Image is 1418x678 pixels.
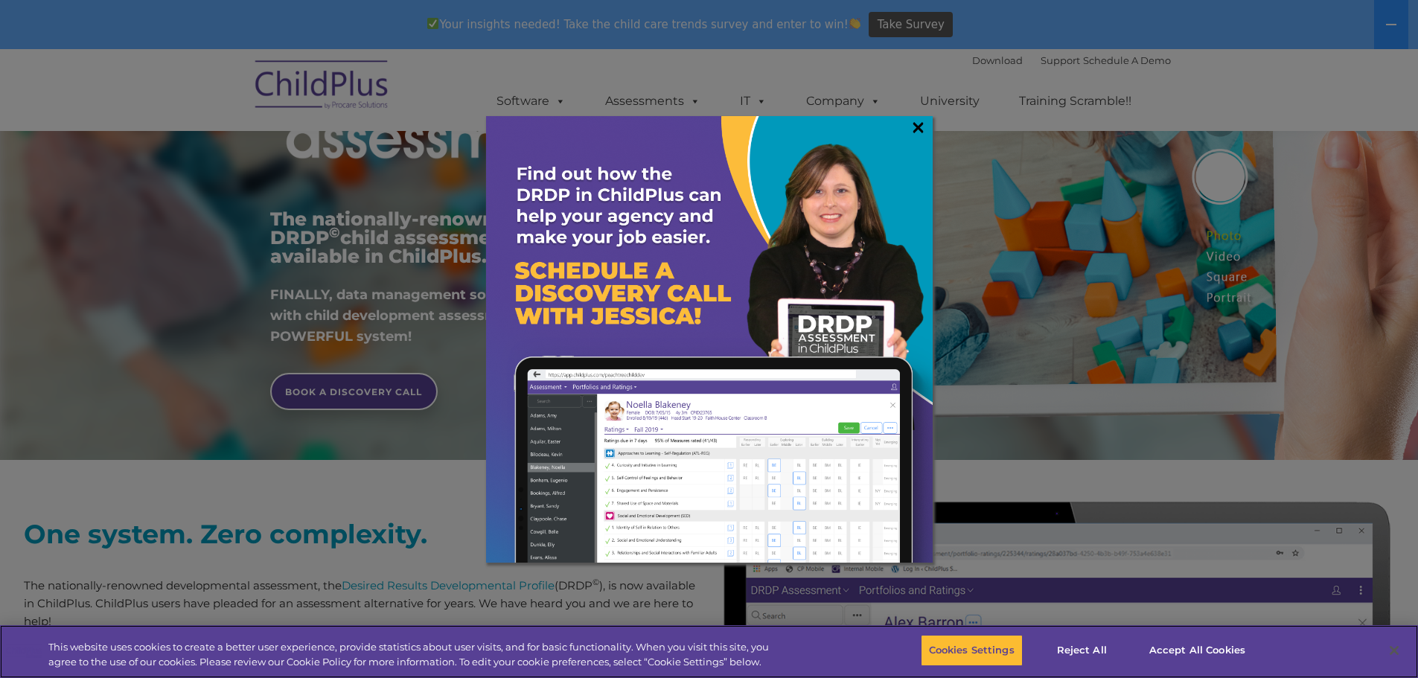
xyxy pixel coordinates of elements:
button: Close [1378,634,1411,667]
button: Cookies Settings [921,635,1023,666]
div: This website uses cookies to create a better user experience, provide statistics about user visit... [48,640,780,669]
button: Reject All [1035,635,1128,666]
button: Accept All Cookies [1141,635,1253,666]
a: × [910,120,927,135]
